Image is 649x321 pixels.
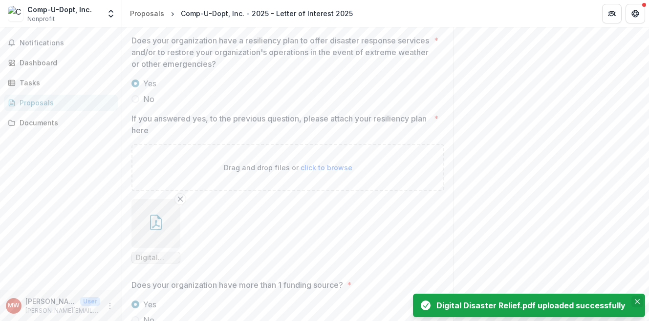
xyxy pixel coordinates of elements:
div: Marcia Wynn [8,302,20,309]
span: Digital Disaster Relief.pdf [136,254,176,262]
span: Nonprofit [27,15,55,23]
button: Close [631,296,643,307]
a: Documents [4,115,118,131]
div: Remove FileDigital Disaster Relief.pdf [131,199,180,263]
div: Proposals [130,8,164,19]
div: Tasks [20,78,110,88]
p: Does your organization have more than 1 funding source? [131,279,343,291]
div: Proposals [20,98,110,108]
div: Comp-U-Dopt, Inc. [27,4,92,15]
button: Get Help [626,4,645,23]
span: Notifications [20,39,114,47]
img: Comp-U-Dopt, Inc. [8,6,23,21]
button: Remove File [174,193,186,205]
button: More [104,300,116,312]
span: No [143,93,154,105]
p: [PERSON_NAME] [25,296,76,306]
p: If you answered yes, to the previous question, please attach your resiliency plan here [131,113,430,136]
p: Does your organization have a resiliency plan to offer disaster response services and/or to resto... [131,35,430,70]
nav: breadcrumb [126,6,357,20]
div: Dashboard [20,58,110,68]
div: Comp-U-Dopt, Inc. - 2025 - Letter of Interest 2025 [181,8,353,19]
a: Tasks [4,75,118,91]
span: Yes [143,299,156,310]
a: Proposals [4,95,118,111]
div: Digital Disaster Relief.pdf uploaded successfully [436,300,626,311]
div: Notifications-bottom-right [409,290,649,321]
a: Proposals [126,6,168,20]
a: Dashboard [4,55,118,71]
button: Notifications [4,35,118,51]
button: Partners [602,4,622,23]
span: click to browse [301,163,352,172]
div: Documents [20,118,110,128]
p: [PERSON_NAME][EMAIL_ADDRESS][PERSON_NAME][DOMAIN_NAME] [25,306,100,315]
span: Yes [143,78,156,89]
p: User [80,297,100,306]
p: Drag and drop files or [224,162,352,173]
button: Open entity switcher [104,4,118,23]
